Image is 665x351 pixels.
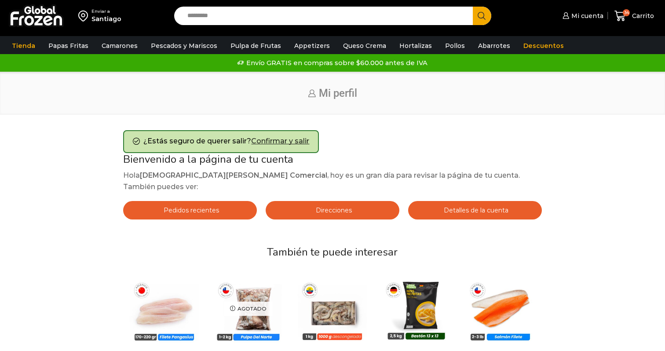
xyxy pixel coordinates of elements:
[224,301,273,316] p: Agotado
[408,201,542,219] a: Detalles de la cuenta
[123,201,257,219] a: Pedidos recientes
[290,37,334,54] a: Appetizers
[226,37,285,54] a: Pulpa de Frutas
[630,11,654,20] span: Carrito
[123,130,318,153] div: ¿Estás seguro de querer salir?
[473,7,491,25] button: Search button
[97,37,142,54] a: Camarones
[78,8,91,23] img: address-field-icon.svg
[474,37,515,54] a: Abarrotes
[339,37,391,54] a: Queso Crema
[560,7,603,25] a: Mi cuenta
[319,87,357,99] span: Mi perfil
[314,206,352,214] span: Direcciones
[123,170,541,192] p: Hola , hoy es un gran día para revisar la página de tu cuenta. También puedes ver:
[442,206,508,214] span: Detalles de la cuenta
[140,171,327,179] strong: [DEMOGRAPHIC_DATA][PERSON_NAME] Comercial
[395,37,436,54] a: Hortalizas
[623,9,630,16] span: 34
[91,15,121,23] div: Santiago
[612,6,656,26] a: 34 Carrito
[266,201,399,219] a: Direcciones
[123,152,293,166] span: Bienvenido a la página de tu cuenta
[267,245,398,259] span: También te puede interesar
[519,37,568,54] a: Descuentos
[251,137,309,145] a: Confirmar y salir
[7,37,40,54] a: Tienda
[91,8,121,15] div: Enviar a
[146,37,222,54] a: Pescados y Mariscos
[161,206,219,214] span: Pedidos recientes
[44,37,93,54] a: Papas Fritas
[441,37,469,54] a: Pollos
[569,11,603,20] span: Mi cuenta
